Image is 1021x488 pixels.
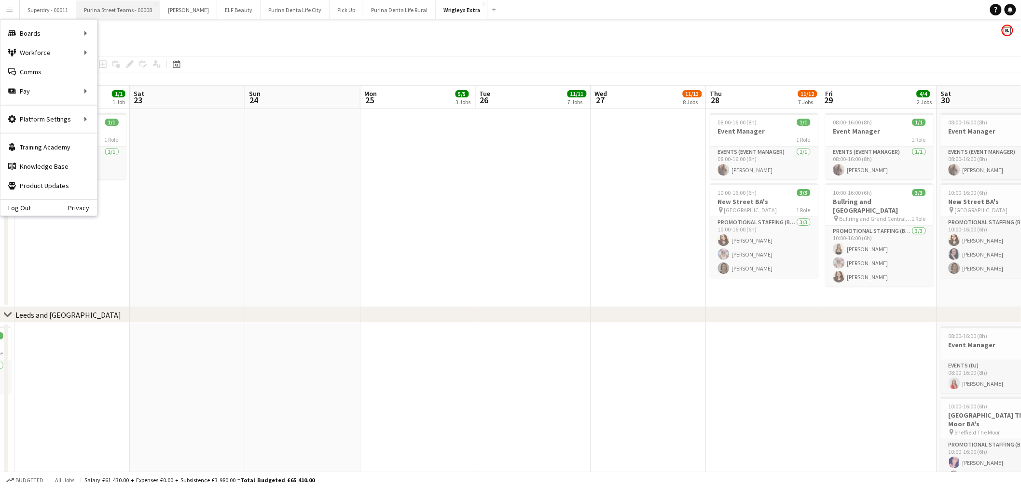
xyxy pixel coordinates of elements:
h3: New Street BA's [710,197,818,206]
a: Log Out [0,204,31,212]
a: Comms [0,62,97,81]
span: Fri [826,89,833,98]
app-job-card: 10:00-16:00 (6h)3/3New Street BA's [GEOGRAPHIC_DATA]1 RolePromotional Staffing (Brand Ambassadors... [710,183,818,278]
button: Wrigleys Extra [436,0,488,19]
div: 7 Jobs [568,98,586,106]
span: 10:00-16:00 (6h) [949,189,988,196]
button: [PERSON_NAME] [160,0,217,19]
span: Tue [480,89,491,98]
span: Wed [595,89,607,98]
button: Purina Street Teams - 00008 [76,0,160,19]
app-card-role: Promotional Staffing (Brand Ambassadors)3/310:00-16:00 (6h)[PERSON_NAME][PERSON_NAME][PERSON_NAME] [710,217,818,278]
span: 30 [939,95,952,106]
app-card-role: Events (Event Manager)1/108:00-16:00 (8h)[PERSON_NAME] [710,147,818,179]
span: 1/1 [105,119,119,126]
span: Mon [364,89,377,98]
span: Bullring and Grand Central BA's [840,215,912,222]
span: 1/1 [912,119,926,126]
span: Thu [710,89,722,98]
div: Boards [0,24,97,43]
span: 1/1 [797,119,811,126]
div: Leeds and [GEOGRAPHIC_DATA] [15,310,121,320]
button: Purina Denta Life City [261,0,330,19]
span: [GEOGRAPHIC_DATA] [724,206,777,214]
span: 11/12 [798,90,817,97]
button: Pick Up [330,0,363,19]
div: Platform Settings [0,109,97,129]
button: Budgeted [5,475,45,486]
div: 2 Jobs [917,98,932,106]
span: Sat [134,89,144,98]
span: 08:00-16:00 (8h) [833,119,872,126]
span: 27 [593,95,607,106]
app-card-role: Events (Event Manager)1/108:00-16:00 (8h)[PERSON_NAME] [826,147,934,179]
span: 26 [478,95,491,106]
span: 10:00-16:00 (6h) [833,189,872,196]
a: Training Academy [0,137,97,157]
a: Product Updates [0,176,97,195]
span: 11/13 [683,90,702,97]
span: 25 [363,95,377,106]
span: 23 [132,95,144,106]
span: 1 Role [797,206,811,214]
span: 10:00-16:00 (6h) [718,189,757,196]
div: 7 Jobs [799,98,817,106]
span: All jobs [53,476,76,484]
h3: Event Manager [710,127,818,136]
span: 08:00-16:00 (8h) [949,332,988,339]
span: 1/1 [112,90,125,97]
span: Sun [249,89,261,98]
span: Sheffield The Moor [955,429,1000,436]
a: Knowledge Base [0,157,97,176]
app-job-card: 08:00-16:00 (8h)1/1Event Manager1 RoleEvents (Event Manager)1/108:00-16:00 (8h)[PERSON_NAME] [710,113,818,179]
span: Total Budgeted £65 410.00 [240,476,315,484]
span: 1 Role [912,136,926,143]
span: 08:00-16:00 (8h) [949,119,988,126]
button: ELF Beauty [217,0,261,19]
button: Purina Denta Life Rural [363,0,436,19]
app-job-card: 10:00-16:00 (6h)3/3Bullring and [GEOGRAPHIC_DATA] Bullring and Grand Central BA's1 RolePromotiona... [826,183,934,286]
span: 08:00-16:00 (8h) [718,119,757,126]
span: 1 Role [105,136,119,143]
h3: Event Manager [826,127,934,136]
button: Superdry - 00011 [20,0,76,19]
div: 8 Jobs [683,98,702,106]
span: 11/11 [567,90,587,97]
app-job-card: 08:00-16:00 (8h)1/1Event Manager1 RoleEvents (Event Manager)1/108:00-16:00 (8h)[PERSON_NAME] [826,113,934,179]
span: 10:00-16:00 (6h) [949,403,988,410]
app-card-role: Promotional Staffing (Brand Ambassadors)3/310:00-16:00 (6h)[PERSON_NAME][PERSON_NAME][PERSON_NAME] [826,226,934,286]
span: 24 [248,95,261,106]
span: 4/4 [917,90,930,97]
span: [GEOGRAPHIC_DATA] [955,206,1008,214]
h3: Bullring and [GEOGRAPHIC_DATA] [826,197,934,215]
div: Salary £61 430.00 + Expenses £0.00 + Subsistence £3 980.00 = [84,476,315,484]
span: 29 [824,95,833,106]
span: 28 [709,95,722,106]
span: 1 Role [912,215,926,222]
span: Sat [941,89,952,98]
span: 1 Role [797,136,811,143]
a: Privacy [68,204,97,212]
div: 1 Job [112,98,125,106]
div: Pay [0,81,97,101]
span: 5/5 [455,90,469,97]
div: Workforce [0,43,97,62]
div: 3 Jobs [456,98,471,106]
app-user-avatar: Bounce Activations Ltd [1002,25,1013,36]
span: 3/3 [797,189,811,196]
span: Budgeted [15,477,43,484]
span: 3/3 [912,189,926,196]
